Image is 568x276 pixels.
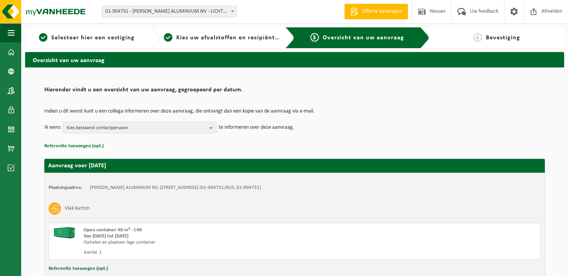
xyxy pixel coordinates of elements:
span: 1 [39,33,47,42]
a: 1Selecteer hier een vestiging [29,33,145,42]
div: Aantal: 1 [84,249,325,256]
span: 2 [164,33,172,42]
p: Ik wens [44,122,61,133]
div: Ophalen en plaatsen lege container [84,239,325,246]
span: Selecteer hier een vestiging [51,35,135,41]
span: Overzicht van uw aanvraag [323,35,404,41]
span: Kies uw afvalstoffen en recipiënten [176,35,282,41]
span: 3 [310,33,319,42]
p: te informeren over deze aanvraag. [219,122,294,133]
h2: Hieronder vindt u een overzicht van uw aanvraag, gegroepeerd per datum. [44,87,545,97]
strong: Plaatsingsadres: [49,185,82,190]
button: Referentie toevoegen (opt.) [44,141,104,151]
button: Referentie toevoegen (opt.) [49,264,108,274]
h2: Overzicht van uw aanvraag [25,52,564,67]
a: 2Kies uw afvalstoffen en recipiënten [164,33,280,42]
span: Offerte aanvragen [360,8,404,15]
span: Kies bestaand contactpersoon [67,122,206,134]
p: Indien u dit wenst kunt u een collega informeren over deze aanvraag, die ontvangt dan een kopie v... [44,109,545,114]
span: 01-904731 - REMI CLAEYS ALUMINIUM NV - LICHTERVELDE [102,6,236,17]
span: 4 [474,33,482,42]
span: Bevestiging [486,35,520,41]
img: HK-XC-40-GN-00.png [53,227,76,239]
button: Kies bestaand contactpersoon [62,122,217,133]
strong: Van [DATE] tot [DATE] [84,234,128,239]
a: Offerte aanvragen [344,4,408,19]
h3: Vlak karton [65,202,89,215]
span: 01-904731 - REMI CLAEYS ALUMINIUM NV - LICHTERVELDE [102,6,237,17]
strong: Aanvraag voor [DATE] [48,163,106,169]
span: Open container 40 m³ - C40 [84,227,142,232]
td: [PERSON_NAME] ALUMINIUM NV, [STREET_ADDRESS] (01-904731/BUS, 01-904731) [90,185,261,191]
